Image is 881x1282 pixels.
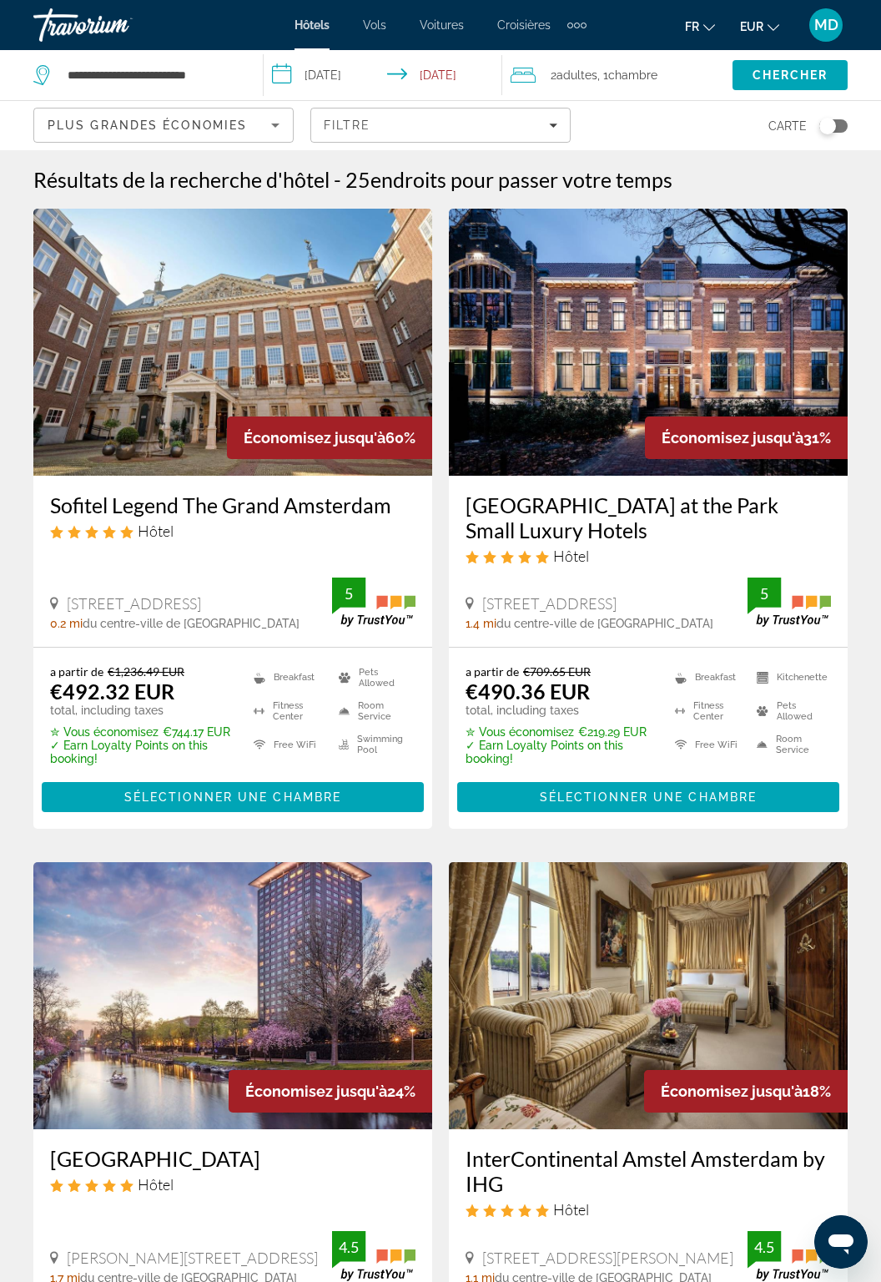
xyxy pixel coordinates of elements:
a: Voitures [420,18,464,32]
a: Hôtels [295,18,330,32]
button: User Menu [804,8,848,43]
img: TrustYou guest rating badge [748,578,831,627]
button: Toggle map [807,119,848,134]
button: Change language [685,14,715,38]
span: Chercher [753,68,828,82]
button: Change currency [740,14,779,38]
img: Sofitel Legend The Grand Amsterdam [33,209,432,476]
span: Économisez jusqu'à [662,429,803,447]
span: 2 [551,63,597,87]
div: 60% [227,416,432,459]
img: Pillows Grand Boutique Hotel Maurits at the Park Small Luxury Hotels [449,209,848,476]
span: du centre-ville de [GEOGRAPHIC_DATA] [83,617,300,630]
li: Room Service [330,699,415,724]
li: Fitness Center [245,699,330,724]
span: Carte [768,114,807,138]
li: Room Service [748,732,831,757]
span: Hôtel [553,547,589,565]
button: Filters [310,108,571,143]
p: €744.17 EUR [50,725,233,739]
a: Travorium [33,3,200,47]
div: 5 star Hotel [466,547,831,565]
li: Fitness Center [667,699,749,724]
span: EUR [740,20,763,33]
button: Sélectionner une chambre [457,782,839,812]
li: Swimming Pool [330,732,415,757]
span: fr [685,20,699,33]
h2: 25 [345,167,672,192]
div: 5 star Hotel [50,522,415,540]
a: Sélectionner une chambre [457,786,839,805]
iframe: Bouton de lancement de la fenêtre de messagerie [814,1215,868,1269]
div: 5 star Hotel [466,1200,831,1219]
div: 31% [645,416,848,459]
span: Chambre [608,68,657,82]
li: Free WiFi [667,732,749,757]
button: Sélectionner une chambre [42,782,424,812]
span: Adultes [556,68,597,82]
span: Hôtel [553,1200,589,1219]
li: Pets Allowed [748,699,831,724]
span: endroits pour passer votre temps [370,167,672,192]
a: [GEOGRAPHIC_DATA] at the Park Small Luxury Hotels [466,492,831,543]
span: Économisez jusqu'à [245,1083,387,1100]
a: [GEOGRAPHIC_DATA] [50,1146,415,1171]
p: €219.29 EUR [466,725,654,739]
span: [STREET_ADDRESS][PERSON_NAME] [482,1249,733,1267]
li: Kitchenette [748,664,831,689]
ins: €492.32 EUR [50,679,174,704]
span: Hôtel [138,522,174,540]
del: €709.65 EUR [523,664,591,679]
span: MD [814,17,838,33]
div: 4.5 [332,1237,365,1257]
li: Pets Allowed [330,664,415,689]
del: €1,236.49 EUR [108,664,184,679]
button: Search [732,60,848,90]
p: ✓ Earn Loyalty Points on this booking! [50,739,233,765]
img: TrustYou guest rating badge [332,1231,415,1280]
span: [PERSON_NAME][STREET_ADDRESS] [67,1249,318,1267]
div: 18% [644,1070,848,1113]
a: Sofitel Legend The Grand Amsterdam [50,492,415,517]
span: Filtre [324,119,371,132]
p: ✓ Earn Loyalty Points on this booking! [466,739,654,765]
a: Croisières [497,18,551,32]
div: 5 [332,583,365,603]
span: Économisez jusqu'à [661,1083,803,1100]
li: Breakfast [245,664,330,689]
a: InterContinental Amstel Amsterdam by IHG [466,1146,831,1196]
button: Select check in and out date [264,50,502,100]
h1: Résultats de la recherche d'hôtel [33,167,330,192]
span: [STREET_ADDRESS] [482,594,617,613]
span: Hôtel [138,1175,174,1194]
img: Hotel Okura Amsterdam [33,862,432,1129]
div: 4.5 [748,1237,781,1257]
span: a partir de [50,664,103,679]
div: 5 [748,583,781,603]
input: Search hotel destination [66,63,238,88]
span: Sélectionner une chambre [124,790,341,804]
li: Free WiFi [245,732,330,757]
a: Vols [363,18,386,32]
mat-select: Sort by [48,115,279,135]
span: du centre-ville de [GEOGRAPHIC_DATA] [496,617,713,630]
span: ✮ Vous économisez [466,725,574,739]
span: , 1 [597,63,657,87]
p: total, including taxes [50,704,233,717]
img: TrustYou guest rating badge [748,1231,831,1280]
span: 1.4 mi [466,617,496,630]
span: Plus grandes économies [48,119,247,132]
img: TrustYou guest rating badge [332,578,415,627]
span: Sélectionner une chambre [540,790,757,804]
div: 24% [229,1070,432,1113]
li: Breakfast [667,664,749,689]
button: Travelers: 2 adults, 0 children [502,50,732,100]
span: a partir de [466,664,519,679]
